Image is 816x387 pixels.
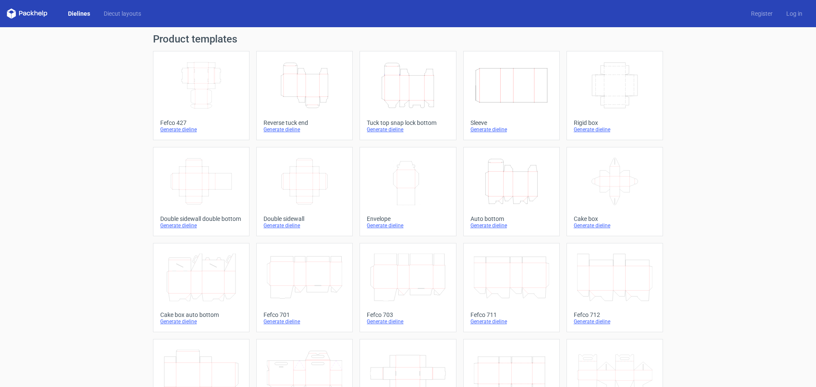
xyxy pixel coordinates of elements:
[574,222,656,229] div: Generate dieline
[153,243,249,332] a: Cake box auto bottomGenerate dieline
[160,126,242,133] div: Generate dieline
[367,311,449,318] div: Fefco 703
[160,311,242,318] div: Cake box auto bottom
[360,147,456,236] a: EnvelopeGenerate dieline
[470,126,552,133] div: Generate dieline
[160,215,242,222] div: Double sidewall double bottom
[470,222,552,229] div: Generate dieline
[463,51,560,140] a: SleeveGenerate dieline
[470,119,552,126] div: Sleeve
[97,9,148,18] a: Diecut layouts
[367,318,449,325] div: Generate dieline
[574,126,656,133] div: Generate dieline
[61,9,97,18] a: Dielines
[463,147,560,236] a: Auto bottomGenerate dieline
[470,215,552,222] div: Auto bottom
[367,222,449,229] div: Generate dieline
[567,51,663,140] a: Rigid boxGenerate dieline
[574,311,656,318] div: Fefco 712
[367,215,449,222] div: Envelope
[367,126,449,133] div: Generate dieline
[263,126,346,133] div: Generate dieline
[463,243,560,332] a: Fefco 711Generate dieline
[153,147,249,236] a: Double sidewall double bottomGenerate dieline
[574,119,656,126] div: Rigid box
[574,215,656,222] div: Cake box
[470,311,552,318] div: Fefco 711
[367,119,449,126] div: Tuck top snap lock bottom
[360,243,456,332] a: Fefco 703Generate dieline
[574,318,656,325] div: Generate dieline
[263,119,346,126] div: Reverse tuck end
[744,9,779,18] a: Register
[263,222,346,229] div: Generate dieline
[263,215,346,222] div: Double sidewall
[160,318,242,325] div: Generate dieline
[567,243,663,332] a: Fefco 712Generate dieline
[470,318,552,325] div: Generate dieline
[153,34,663,44] h1: Product templates
[779,9,809,18] a: Log in
[360,51,456,140] a: Tuck top snap lock bottomGenerate dieline
[256,147,353,236] a: Double sidewallGenerate dieline
[160,119,242,126] div: Fefco 427
[256,51,353,140] a: Reverse tuck endGenerate dieline
[263,318,346,325] div: Generate dieline
[263,311,346,318] div: Fefco 701
[567,147,663,236] a: Cake boxGenerate dieline
[160,222,242,229] div: Generate dieline
[153,51,249,140] a: Fefco 427Generate dieline
[256,243,353,332] a: Fefco 701Generate dieline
